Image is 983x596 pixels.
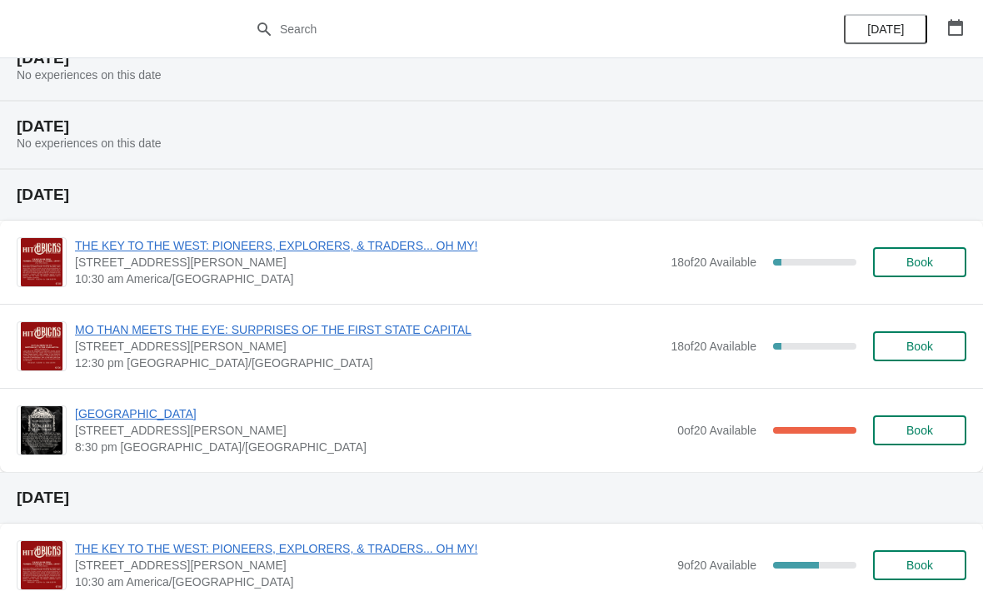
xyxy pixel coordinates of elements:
[21,238,62,286] img: THE KEY TO THE WEST: PIONEERS, EXPLORERS, & TRADERS... OH MY! | 230 South Main Street, Saint Char...
[17,68,162,82] span: No experiences on this date
[17,118,966,135] h2: [DATE]
[906,559,933,572] span: Book
[75,540,669,557] span: THE KEY TO THE WEST: PIONEERS, EXPLORERS, & TRADERS... OH MY!
[75,321,662,338] span: MO THAN MEETS THE EYE: SURPRISES OF THE FIRST STATE CAPITAL
[75,574,669,590] span: 10:30 am America/[GEOGRAPHIC_DATA]
[671,340,756,353] span: 18 of 20 Available
[75,237,662,254] span: THE KEY TO THE WEST: PIONEERS, EXPLORERS, & TRADERS... OH MY!
[873,331,966,361] button: Book
[17,50,966,67] h2: [DATE]
[906,424,933,437] span: Book
[671,256,756,269] span: 18 of 20 Available
[677,424,756,437] span: 0 of 20 Available
[75,439,669,455] span: 8:30 pm [GEOGRAPHIC_DATA]/[GEOGRAPHIC_DATA]
[17,489,966,506] h2: [DATE]
[873,550,966,580] button: Book
[17,137,162,150] span: No experiences on this date
[75,557,669,574] span: [STREET_ADDRESS][PERSON_NAME]
[17,186,966,203] h2: [DATE]
[21,541,62,589] img: THE KEY TO THE WEST: PIONEERS, EXPLORERS, & TRADERS... OH MY! | 230 South Main Street, Saint Char...
[21,406,62,454] img: MACABRE MAIN STREET | 230 South Main Street, Saint Charles, MO, USA | 8:30 pm America/Chicago
[844,14,927,44] button: [DATE]
[906,256,933,269] span: Book
[75,355,662,371] span: 12:30 pm [GEOGRAPHIC_DATA]/[GEOGRAPHIC_DATA]
[75,338,662,355] span: [STREET_ADDRESS][PERSON_NAME]
[867,22,904,36] span: [DATE]
[75,422,669,439] span: [STREET_ADDRESS][PERSON_NAME]
[873,415,966,445] button: Book
[21,322,62,370] img: MO THAN MEETS THE EYE: SURPRISES OF THE FIRST STATE CAPITAL | 230 South Main Street, Saint Charle...
[906,340,933,353] span: Book
[75,254,662,271] span: [STREET_ADDRESS][PERSON_NAME]
[677,559,756,572] span: 9 of 20 Available
[279,14,737,44] input: Search
[75,405,669,422] span: [GEOGRAPHIC_DATA]
[873,247,966,277] button: Book
[75,271,662,287] span: 10:30 am America/[GEOGRAPHIC_DATA]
